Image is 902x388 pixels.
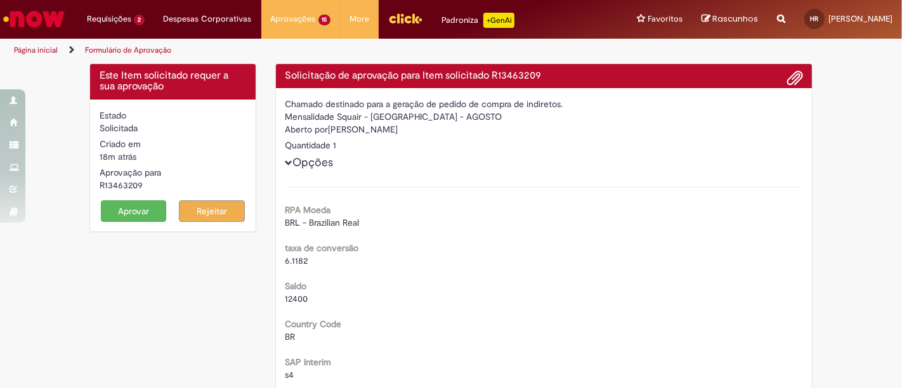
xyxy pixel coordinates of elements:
div: Padroniza [441,13,514,28]
div: Chamado destinado para a geração de pedido de compra de indiretos. [285,98,803,110]
a: Formulário de Aprovação [85,45,171,55]
label: Aprovação para [100,166,161,179]
span: Despesas Corporativas [164,13,252,25]
label: Estado [100,109,126,122]
b: Country Code [285,318,342,330]
a: Rascunhos [702,13,758,25]
span: HR [811,15,819,23]
span: 2 [134,15,145,25]
span: 12400 [285,293,308,304]
b: taxa de conversão [285,242,359,254]
ul: Trilhas de página [10,39,592,62]
img: ServiceNow [1,6,67,32]
img: click_logo_yellow_360x200.png [388,9,422,28]
p: +GenAi [483,13,514,28]
span: Requisições [87,13,131,25]
button: Aprovar [101,200,167,222]
span: s4 [285,369,294,380]
h4: Solicitação de aprovação para Item solicitado R13463209 [285,70,803,82]
b: RPA Moeda [285,204,331,216]
span: BRL - Brazilian Real [285,217,360,228]
div: [PERSON_NAME] [285,123,803,139]
span: Rascunhos [712,13,758,25]
span: 6.1182 [285,255,308,266]
div: Quantidade 1 [285,139,803,152]
time: 29/08/2025 15:56:13 [100,151,136,162]
span: 15 [318,15,331,25]
a: Página inicial [14,45,58,55]
span: BR [285,331,296,342]
h4: Este Item solicitado requer a sua aprovação [100,70,246,93]
b: SAP Interim [285,356,332,368]
b: Saldo [285,280,307,292]
span: Favoritos [648,13,683,25]
span: 18m atrás [100,151,136,162]
span: [PERSON_NAME] [828,13,892,24]
span: More [350,13,369,25]
div: Mensalidade Squair - [GEOGRAPHIC_DATA] - AGOSTO [285,110,803,123]
button: Rejeitar [179,200,245,222]
label: Aberto por [285,123,329,136]
div: R13463209 [100,179,246,191]
div: Solicitada [100,122,246,134]
span: Aprovações [271,13,316,25]
div: 29/08/2025 15:56:13 [100,150,246,163]
label: Criado em [100,138,141,150]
